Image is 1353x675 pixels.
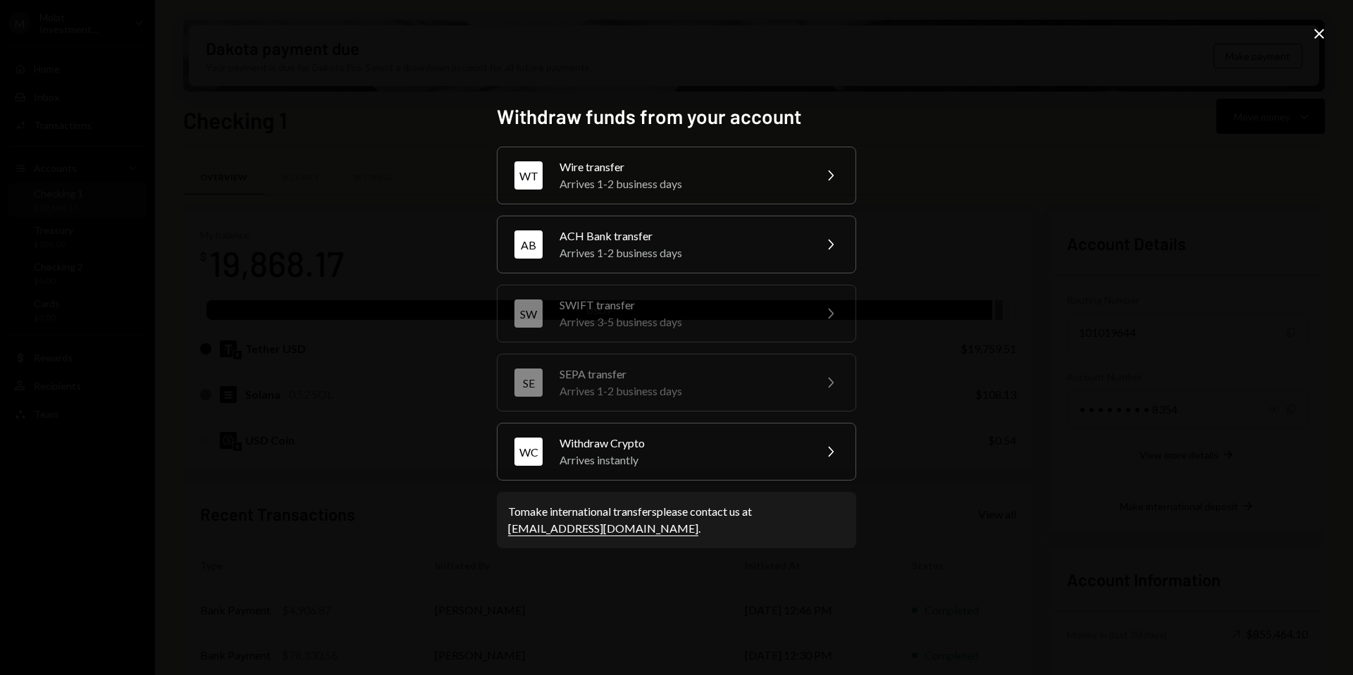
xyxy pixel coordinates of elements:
[560,159,805,175] div: Wire transfer
[560,435,805,452] div: Withdraw Crypto
[508,503,845,537] div: To make international transfers please contact us at .
[497,216,856,273] button: ABACH Bank transferArrives 1-2 business days
[560,314,805,330] div: Arrives 3-5 business days
[497,103,856,130] h2: Withdraw funds from your account
[514,438,543,466] div: WC
[560,452,805,469] div: Arrives instantly
[560,244,805,261] div: Arrives 1-2 business days
[514,161,543,190] div: WT
[560,297,805,314] div: SWIFT transfer
[497,354,856,411] button: SESEPA transferArrives 1-2 business days
[560,383,805,400] div: Arrives 1-2 business days
[560,228,805,244] div: ACH Bank transfer
[514,299,543,328] div: SW
[497,423,856,481] button: WCWithdraw CryptoArrives instantly
[508,521,698,536] a: [EMAIL_ADDRESS][DOMAIN_NAME]
[497,147,856,204] button: WTWire transferArrives 1-2 business days
[560,366,805,383] div: SEPA transfer
[514,230,543,259] div: AB
[497,285,856,342] button: SWSWIFT transferArrives 3-5 business days
[560,175,805,192] div: Arrives 1-2 business days
[514,369,543,397] div: SE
